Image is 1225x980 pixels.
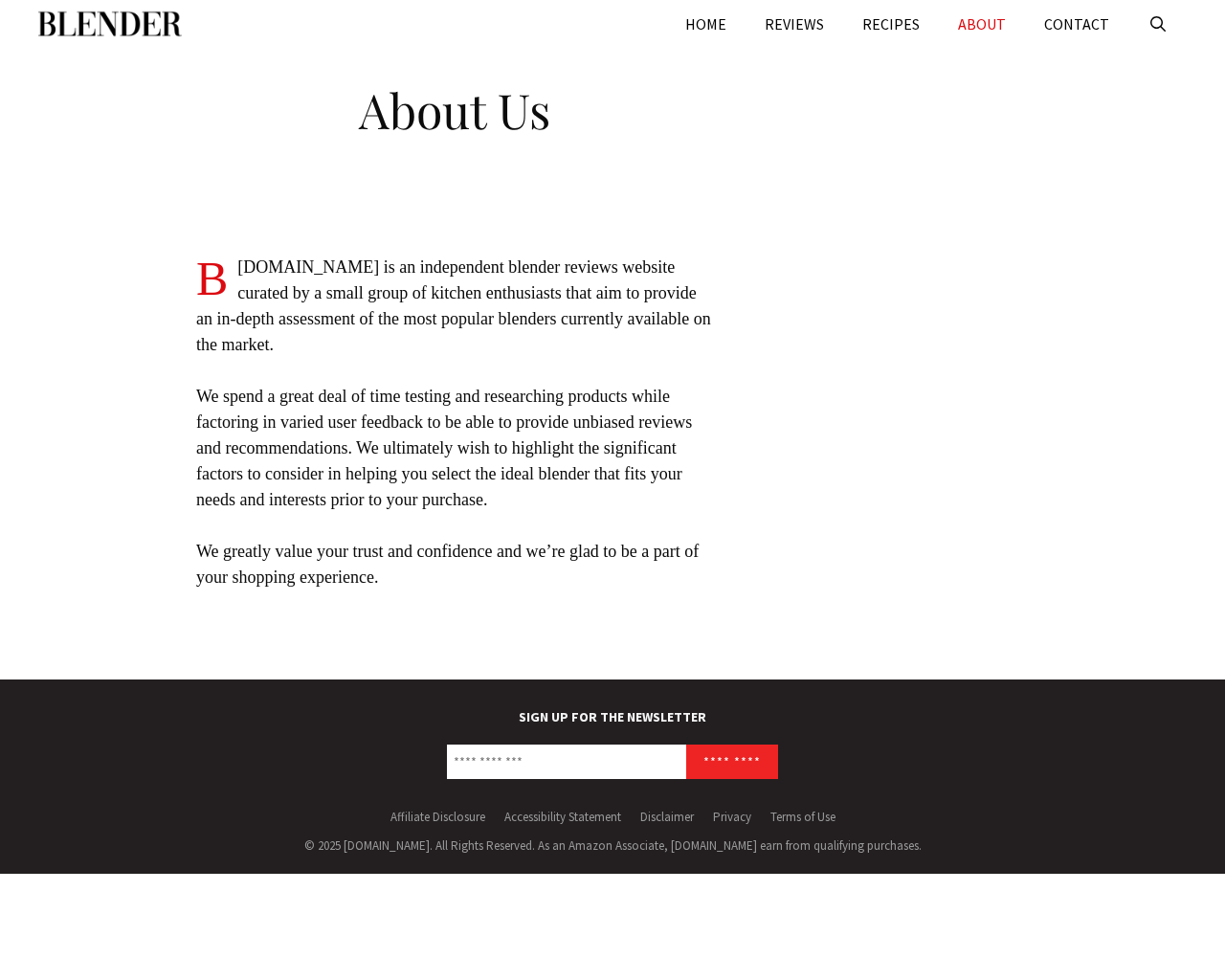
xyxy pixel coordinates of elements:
iframe: Advertisement [900,77,1158,651]
div: © 2025 [DOMAIN_NAME]. All Rights Reserved. As an Amazon Associate, [DOMAIN_NAME] earn from qualif... [38,836,1187,856]
h1: About Us [53,67,857,144]
a: Terms of Use [770,809,835,825]
span: B [196,255,228,302]
p: We spend a great deal of time testing and researching products while factoring in varied user fee... [196,384,713,513]
a: Privacy [713,809,751,825]
a: Accessibility Statement [504,809,621,825]
p: [DOMAIN_NAME] is an independent blender reviews website curated by a small group of kitchen enthu... [196,255,713,358]
p: We greatly value your trust and confidence and we’re glad to be a part of your shopping experience. [196,539,713,590]
a: Affiliate Disclosure [390,809,485,825]
a: Disclaimer [640,809,694,825]
label: SIGN UP FOR THE NEWSLETTER [38,708,1187,735]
